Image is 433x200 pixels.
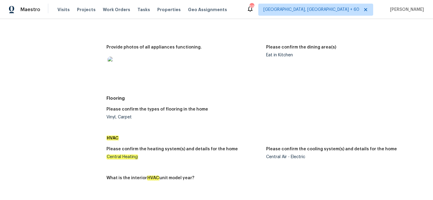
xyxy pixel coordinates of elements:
div: Eat in Kitchen [266,53,421,57]
em: Central Heating [106,155,138,159]
h5: Please confirm the heating system(s) and details for the home [106,147,238,151]
em: HVAC [147,176,159,180]
span: [PERSON_NAME] [388,7,424,13]
span: Properties [157,7,181,13]
h5: Please confirm the types of flooring in the home [106,107,208,111]
span: Projects [77,7,96,13]
h5: What is the interior unit model year? [106,176,194,180]
div: Vinyl, Carpet [106,115,261,119]
span: Tasks [137,8,150,12]
h5: Please confirm the dining area(s) [266,45,336,49]
span: Maestro [20,7,40,13]
span: Geo Assignments [188,7,227,13]
h5: Flooring [106,95,426,101]
div: Central Air - Electric [266,155,421,159]
span: Work Orders [103,7,130,13]
h5: Provide photos of all appliances functioning. [106,45,202,49]
span: [GEOGRAPHIC_DATA], [GEOGRAPHIC_DATA] + 60 [263,7,359,13]
div: 697 [250,4,254,10]
em: HVAC [106,136,119,140]
span: Visits [57,7,70,13]
h5: Please confirm the cooling system(s) and details for the home [266,147,397,151]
